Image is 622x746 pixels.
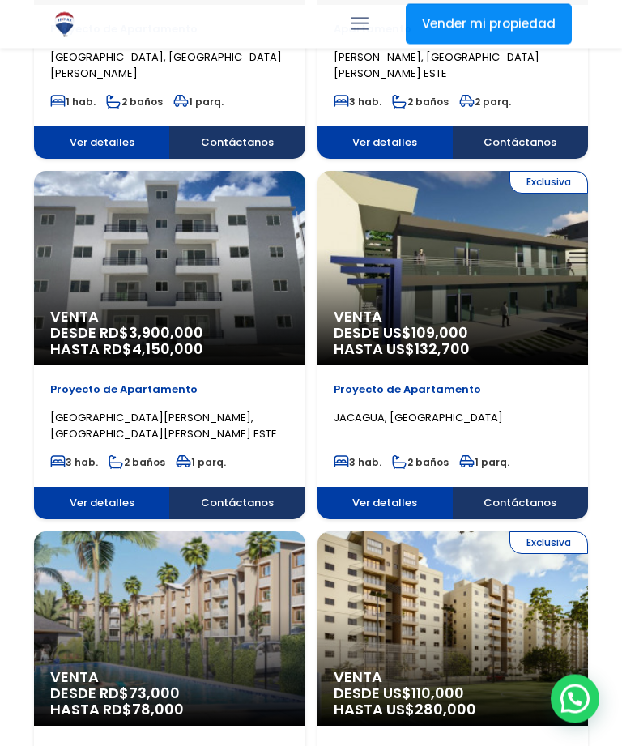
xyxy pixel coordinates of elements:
[334,411,503,426] span: JACAGUA, [GEOGRAPHIC_DATA]
[334,326,573,358] span: DESDE US$
[334,50,539,82] span: [PERSON_NAME], [GEOGRAPHIC_DATA][PERSON_NAME] ESTE
[509,172,588,194] span: Exclusiva
[109,456,165,470] span: 2 baños
[317,172,589,520] a: Exclusiva Venta DESDE US$109,000 HASTA US$132,700 Proyecto de Apartamento JACAGUA, [GEOGRAPHIC_DA...
[50,309,289,326] span: Venta
[334,96,381,109] span: 3 hab.
[50,702,289,718] span: HASTA RD$
[50,670,289,686] span: Venta
[129,323,203,343] span: 3,900,000
[34,488,169,520] span: Ver detalles
[317,127,453,160] span: Ver detalles
[453,488,588,520] span: Contáctanos
[334,702,573,718] span: HASTA US$
[411,323,468,343] span: 109,000
[169,127,305,160] span: Contáctanos
[129,684,180,704] span: 73,000
[50,456,98,470] span: 3 hab.
[132,700,184,720] span: 78,000
[346,11,373,38] a: mobile menu
[334,686,573,718] span: DESDE US$
[411,684,464,704] span: 110,000
[415,339,470,360] span: 132,700
[334,309,573,326] span: Venta
[173,96,224,109] span: 1 parq.
[169,488,305,520] span: Contáctanos
[50,382,289,399] p: Proyecto de Apartamento
[50,326,289,358] span: DESDE RD$
[392,96,449,109] span: 2 baños
[50,50,282,82] span: [GEOGRAPHIC_DATA], [GEOGRAPHIC_DATA][PERSON_NAME]
[334,342,573,358] span: HASTA US$
[392,456,449,470] span: 2 baños
[459,456,509,470] span: 1 parq.
[509,532,588,555] span: Exclusiva
[132,339,203,360] span: 4,150,000
[50,411,277,442] span: [GEOGRAPHIC_DATA][PERSON_NAME], [GEOGRAPHIC_DATA][PERSON_NAME] ESTE
[453,127,588,160] span: Contáctanos
[415,700,476,720] span: 280,000
[176,456,226,470] span: 1 parq.
[50,342,289,358] span: HASTA RD$
[50,686,289,718] span: DESDE RD$
[406,4,572,45] a: Vender mi propiedad
[459,96,511,109] span: 2 parq.
[50,11,79,39] img: Logo de REMAX
[334,456,381,470] span: 3 hab.
[334,670,573,686] span: Venta
[34,127,169,160] span: Ver detalles
[317,488,453,520] span: Ver detalles
[106,96,163,109] span: 2 baños
[50,96,96,109] span: 1 hab.
[334,382,573,399] p: Proyecto de Apartamento
[34,172,305,520] a: Venta DESDE RD$3,900,000 HASTA RD$4,150,000 Proyecto de Apartamento [GEOGRAPHIC_DATA][PERSON_NAME...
